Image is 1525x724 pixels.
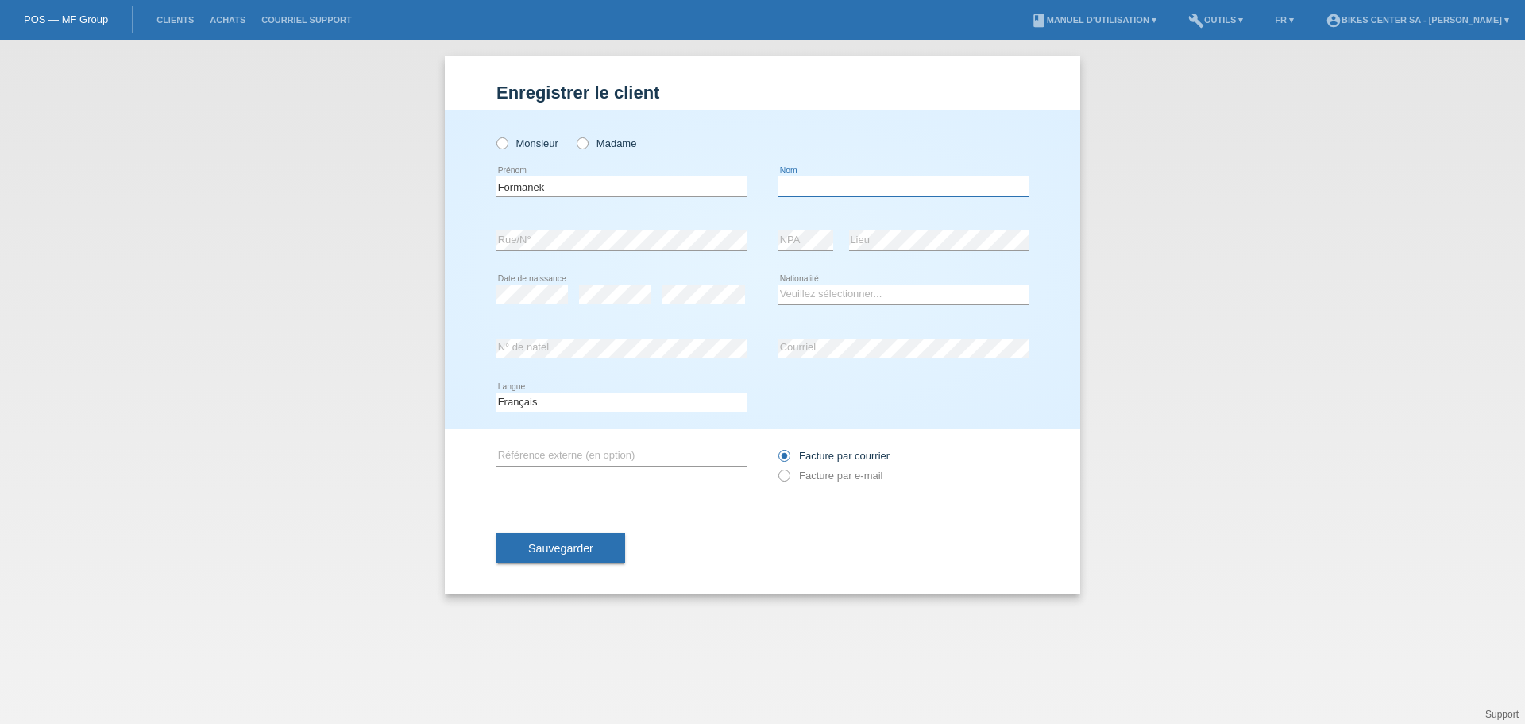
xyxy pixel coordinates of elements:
input: Facture par courrier [778,450,789,470]
button: Sauvegarder [496,533,625,563]
a: Achats [202,15,253,25]
a: account_circleBIKES CENTER SA - [PERSON_NAME] ▾ [1318,15,1517,25]
i: book [1031,13,1047,29]
a: POS — MF Group [24,14,108,25]
input: Facture par e-mail [778,470,789,490]
label: Monsieur [496,137,558,149]
input: Madame [577,137,587,148]
label: Facture par courrier [778,450,890,462]
a: bookManuel d’utilisation ▾ [1023,15,1164,25]
i: build [1188,13,1204,29]
h1: Enregistrer le client [496,83,1029,103]
a: Clients [149,15,202,25]
label: Facture par e-mail [778,470,882,482]
span: Sauvegarder [528,542,593,555]
i: account_circle [1326,13,1342,29]
label: Madame [577,137,636,149]
a: Courriel Support [253,15,359,25]
input: Monsieur [496,137,507,148]
a: FR ▾ [1267,15,1302,25]
a: buildOutils ▾ [1180,15,1251,25]
a: Support [1485,709,1519,720]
